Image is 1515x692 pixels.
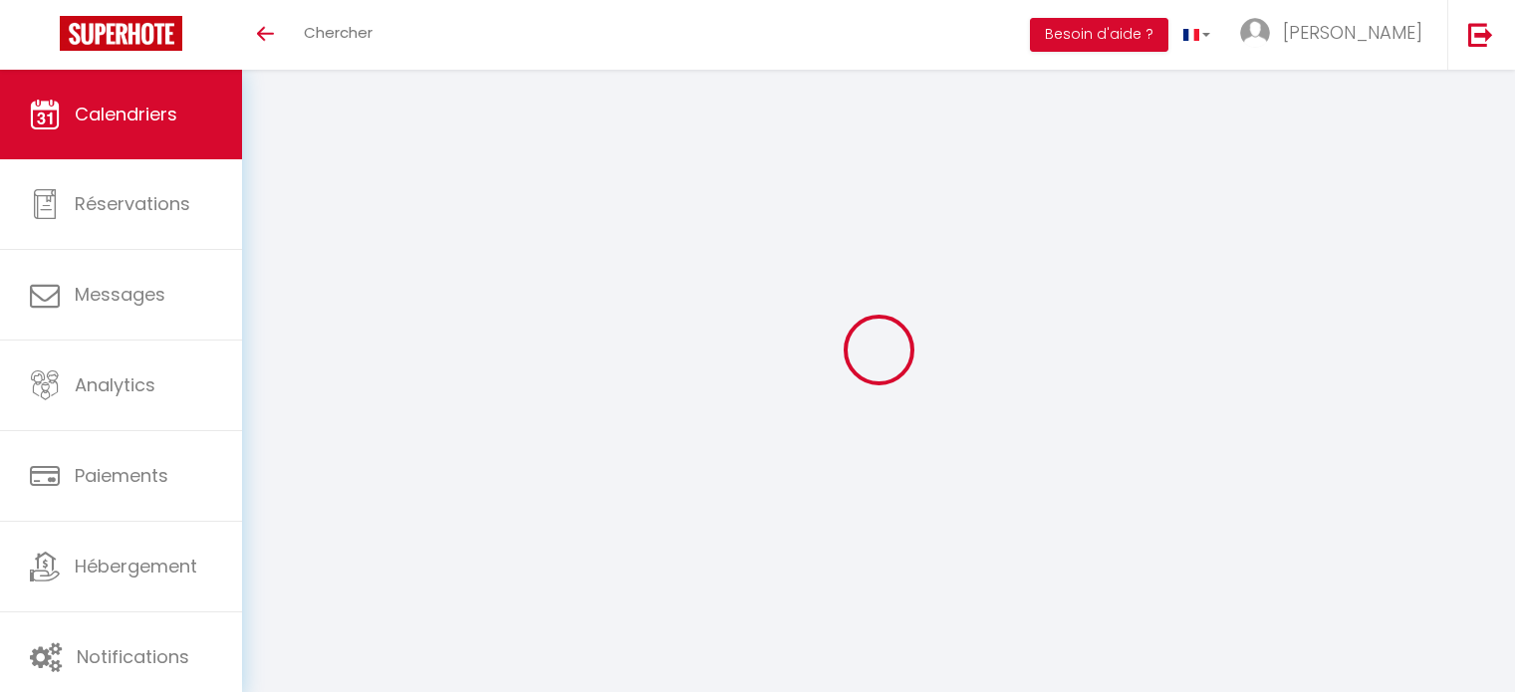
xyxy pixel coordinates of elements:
[75,282,165,307] span: Messages
[75,191,190,216] span: Réservations
[75,554,197,578] span: Hébergement
[75,372,155,397] span: Analytics
[60,16,182,51] img: Super Booking
[304,22,373,43] span: Chercher
[1468,22,1493,47] img: logout
[1030,18,1168,52] button: Besoin d'aide ?
[1240,18,1270,48] img: ...
[77,644,189,669] span: Notifications
[1283,20,1422,45] span: [PERSON_NAME]
[75,102,177,126] span: Calendriers
[75,463,168,488] span: Paiements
